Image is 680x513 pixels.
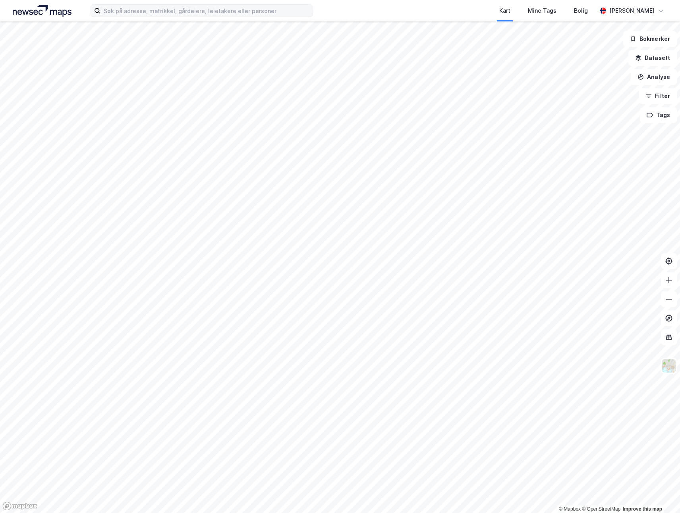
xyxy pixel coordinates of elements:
[574,6,588,15] div: Bolig
[100,5,313,17] input: Søk på adresse, matrikkel, gårdeiere, leietakere eller personer
[640,475,680,513] iframe: Chat Widget
[499,6,510,15] div: Kart
[640,475,680,513] div: Kontrollprogram for chat
[528,6,556,15] div: Mine Tags
[609,6,655,15] div: [PERSON_NAME]
[13,5,71,17] img: logo.a4113a55bc3d86da70a041830d287a7e.svg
